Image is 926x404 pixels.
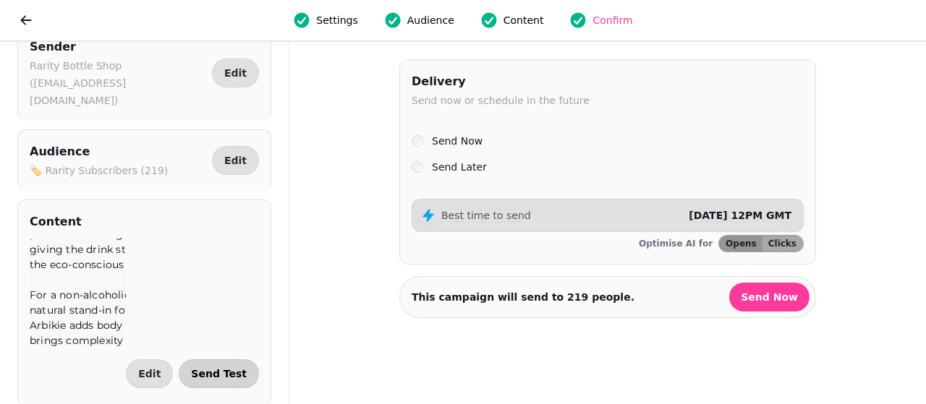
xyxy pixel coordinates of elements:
[138,369,161,379] span: Edit
[30,212,82,232] h2: Content
[763,236,803,252] button: Clicks
[432,132,483,150] label: Send Now
[726,239,757,248] span: Opens
[191,369,247,379] span: Send Test
[126,359,173,388] button: Edit
[567,291,588,303] strong: 219
[30,37,206,57] h2: Sender
[719,236,763,252] button: Opens
[768,239,797,248] span: Clicks
[224,68,247,78] span: Edit
[432,158,487,176] label: Send Later
[412,92,590,109] p: Send now or schedule in the future
[639,238,713,249] p: Optimise AI for
[504,13,544,27] span: Content
[729,283,810,311] button: Send Now
[30,162,168,179] p: 🏷️ Rarity Subscribers (219)
[412,72,590,92] h2: Delivery
[224,155,247,166] span: Edit
[30,142,168,162] h2: Audience
[407,13,454,27] span: Audience
[212,146,259,175] button: Edit
[441,208,531,223] p: Best time to send
[689,210,791,221] span: [DATE] 12PM GMT
[412,290,634,304] p: This campaign will send to people.
[212,59,259,87] button: Edit
[12,6,41,35] button: go back
[592,13,632,27] span: Confirm
[179,359,259,388] button: Send Test
[741,292,798,302] span: Send Now
[316,13,357,27] span: Settings
[30,57,206,109] p: Rarity Bottle Shop ([EMAIL_ADDRESS][DOMAIN_NAME])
